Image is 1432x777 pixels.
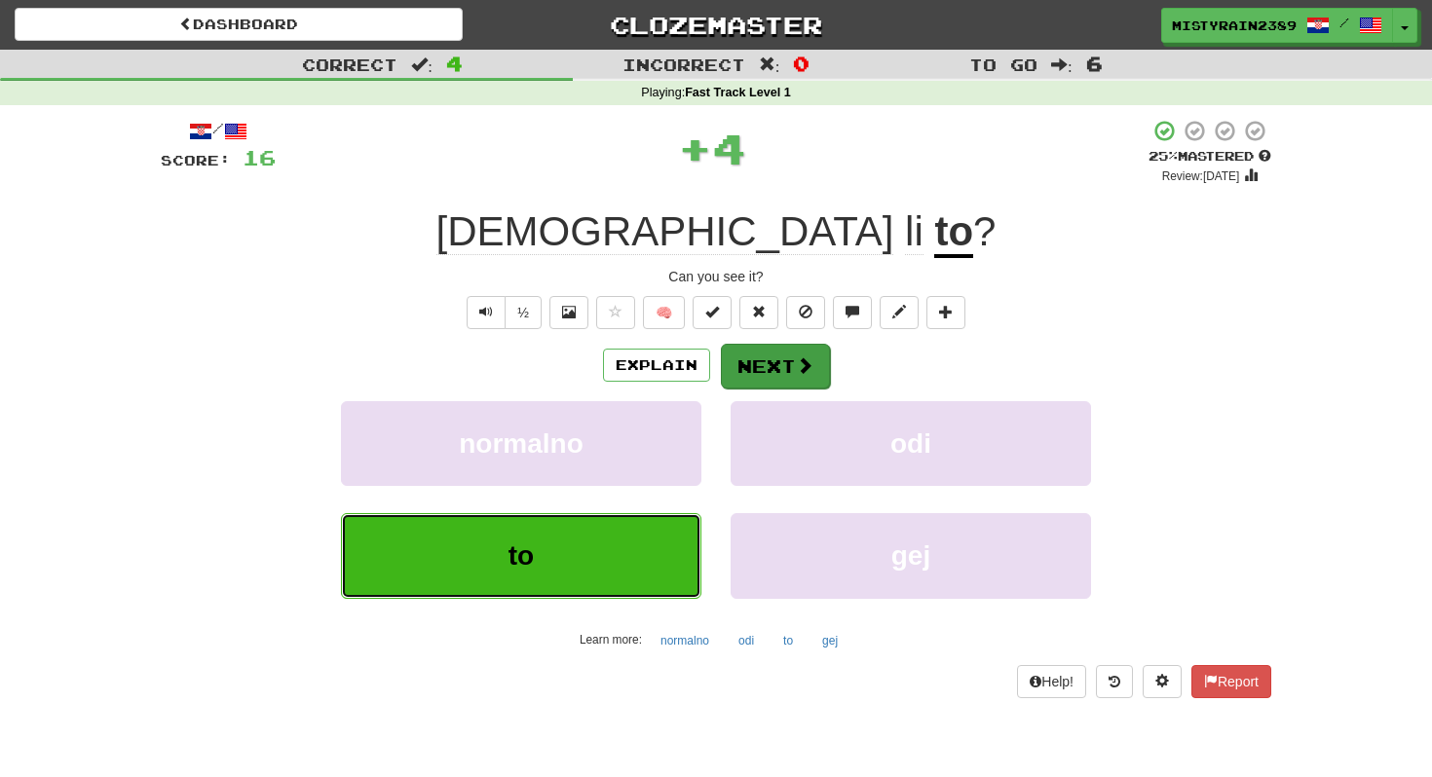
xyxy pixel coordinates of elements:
[728,626,765,655] button: odi
[161,119,276,143] div: /
[678,119,712,177] span: +
[926,296,965,329] button: Add to collection (alt+a)
[1172,17,1297,34] span: MistyRain2389
[622,55,745,74] span: Incorrect
[1339,16,1349,29] span: /
[492,8,940,42] a: Clozemaster
[603,349,710,382] button: Explain
[1096,665,1133,698] button: Round history (alt+y)
[505,296,542,329] button: ½
[905,208,923,255] span: li
[811,626,848,655] button: gej
[731,401,1091,486] button: odi
[161,267,1271,286] div: Can you see it?
[773,626,804,655] button: to
[739,296,778,329] button: Reset to 0% Mastered (alt+r)
[650,626,720,655] button: normalno
[549,296,588,329] button: Show image (alt+x)
[1191,665,1271,698] button: Report
[459,428,584,459] span: normalno
[436,208,894,255] span: [DEMOGRAPHIC_DATA]
[1086,52,1103,75] span: 6
[509,540,534,571] span: to
[973,208,996,254] span: ?
[411,56,433,73] span: :
[596,296,635,329] button: Favorite sentence (alt+f)
[890,428,931,459] span: odi
[1149,148,1178,164] span: 25 %
[969,55,1037,74] span: To go
[934,208,973,258] u: to
[580,633,642,647] small: Learn more:
[243,145,276,169] span: 16
[880,296,919,329] button: Edit sentence (alt+d)
[685,86,791,99] strong: Fast Track Level 1
[1162,169,1240,183] small: Review: [DATE]
[721,344,830,388] button: Next
[833,296,872,329] button: Discuss sentence (alt+u)
[643,296,685,329] button: 🧠
[712,124,746,172] span: 4
[693,296,732,329] button: Set this sentence to 100% Mastered (alt+m)
[793,52,810,75] span: 0
[302,55,397,74] span: Correct
[1161,8,1393,43] a: MistyRain2389 /
[1017,665,1086,698] button: Help!
[1149,148,1271,166] div: Mastered
[891,540,930,571] span: gej
[341,401,701,486] button: normalno
[731,513,1091,598] button: gej
[446,52,463,75] span: 4
[161,152,231,168] span: Score:
[759,56,780,73] span: :
[467,296,506,329] button: Play sentence audio (ctl+space)
[463,296,542,329] div: Text-to-speech controls
[341,513,701,598] button: to
[786,296,825,329] button: Ignore sentence (alt+i)
[1051,56,1073,73] span: :
[15,8,463,41] a: Dashboard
